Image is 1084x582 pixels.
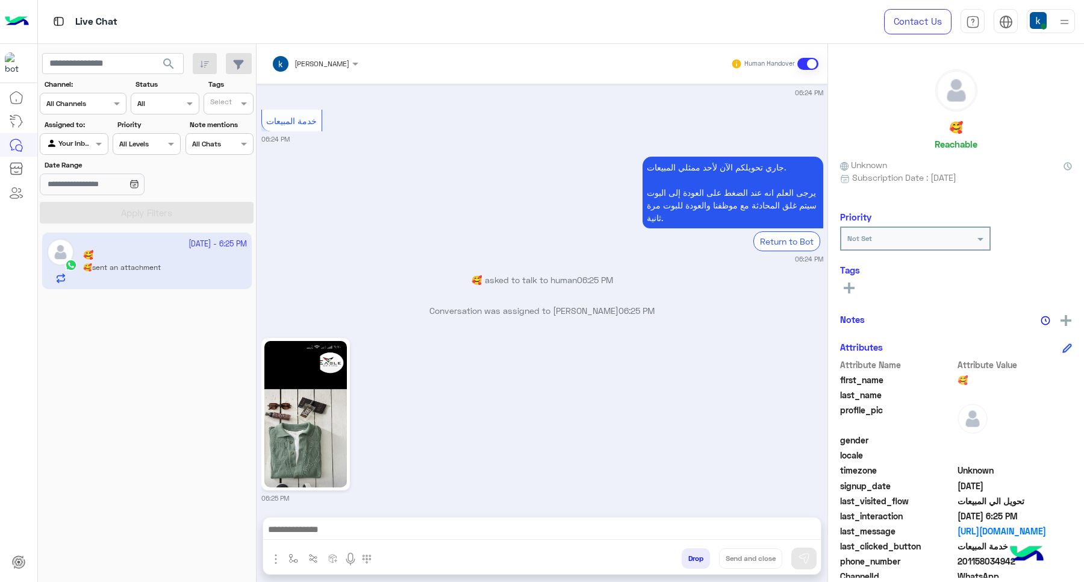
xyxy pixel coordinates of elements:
img: Trigger scenario [308,554,318,563]
span: Unknown [958,464,1073,477]
span: 🥰 [958,374,1073,386]
p: Conversation was assigned to [PERSON_NAME] [261,304,823,317]
img: profile [1057,14,1072,30]
span: خدمة المبيعات [266,116,317,126]
button: Apply Filters [40,202,254,224]
h5: 🥰 [949,120,963,134]
span: 06:25 PM [577,275,613,285]
a: tab [961,9,985,34]
img: 713415422032625 [5,52,26,74]
span: Attribute Name [840,358,955,371]
label: Status [135,79,198,90]
p: 🥰 asked to talk to human [261,274,823,286]
div: Return to Bot [753,231,820,251]
label: Assigned to: [45,119,107,130]
span: last_interaction [840,510,955,522]
small: Human Handover [744,59,795,69]
span: 201158034942 [958,555,1073,568]
a: Contact Us [884,9,952,34]
button: select flow [284,548,304,568]
label: Tags [208,79,252,90]
p: 10/10/2025, 6:24 PM [643,157,823,228]
span: 06:25 PM [618,305,655,316]
img: make a call [362,554,372,564]
img: send attachment [269,552,283,566]
span: Attribute Value [958,358,1073,371]
span: last_message [840,525,955,537]
h6: Attributes [840,342,883,352]
img: tab [999,15,1013,29]
button: search [154,53,184,79]
span: locale [840,449,955,462]
span: search [161,57,176,71]
span: timezone [840,464,955,477]
small: 06:24 PM [261,134,290,144]
span: null [958,449,1073,462]
span: profile_pic [840,404,955,431]
small: 06:24 PM [795,88,823,98]
img: defaultAdmin.png [958,404,988,434]
label: Channel: [45,79,125,90]
a: [URL][DOMAIN_NAME] [958,525,1073,537]
button: Send and close [719,548,782,569]
img: send voice note [343,552,358,566]
small: 06:25 PM [261,493,289,503]
img: tab [51,14,66,29]
h6: Priority [840,211,871,222]
h6: Reachable [935,139,977,149]
span: Unknown [840,158,887,171]
span: last_name [840,389,955,401]
img: tab [966,15,980,29]
button: create order [323,548,343,568]
img: userImage [1030,12,1047,29]
span: Subscription Date : [DATE] [852,171,956,184]
p: Live Chat [75,14,117,30]
button: Drop [682,548,710,569]
img: create order [328,554,338,563]
span: signup_date [840,480,955,492]
img: 1727237001228786.jpg [264,341,347,487]
span: last_visited_flow [840,495,955,507]
span: تحويل الي المبيعات [958,495,1073,507]
label: Note mentions [190,119,252,130]
label: Date Range [45,160,179,171]
h6: Tags [840,264,1072,275]
span: [PERSON_NAME] [294,59,349,68]
span: 2025-10-10T15:22:50.732Z [958,480,1073,492]
h6: Notes [840,314,865,325]
span: gender [840,434,955,446]
span: خدمة المبيعات [958,540,1073,552]
label: Priority [117,119,179,130]
div: Select [208,96,232,110]
img: add [1061,315,1071,326]
img: Logo [5,9,29,34]
img: hulul-logo.png [1006,534,1048,576]
img: select flow [288,554,298,563]
span: last_clicked_button [840,540,955,552]
img: notes [1041,316,1050,325]
img: send message [798,552,810,565]
img: defaultAdmin.png [936,70,977,111]
span: 2025-10-10T15:25:34.546Z [958,510,1073,522]
span: phone_number [840,555,955,568]
span: null [958,434,1073,446]
small: 06:24 PM [795,254,823,264]
span: first_name [840,374,955,386]
button: Trigger scenario [304,548,323,568]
